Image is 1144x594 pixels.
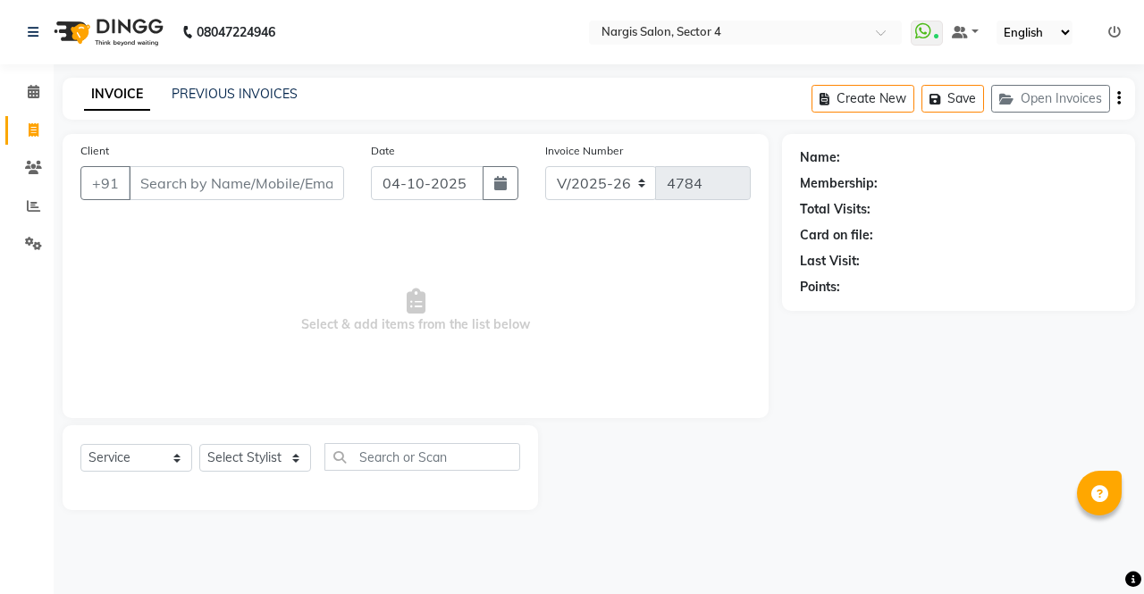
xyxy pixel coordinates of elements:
iframe: chat widget [1069,523,1126,576]
div: Card on file: [800,226,873,245]
span: Select & add items from the list below [80,222,751,400]
button: Open Invoices [991,85,1110,113]
a: PREVIOUS INVOICES [172,86,298,102]
input: Search by Name/Mobile/Email/Code [129,166,344,200]
button: Create New [812,85,914,113]
a: INVOICE [84,79,150,111]
div: Name: [800,148,840,167]
button: +91 [80,166,130,200]
label: Date [371,143,395,159]
div: Last Visit: [800,252,860,271]
label: Invoice Number [545,143,623,159]
div: Membership: [800,174,878,193]
img: logo [46,7,168,57]
b: 08047224946 [197,7,275,57]
input: Search or Scan [324,443,520,471]
div: Total Visits: [800,200,871,219]
button: Save [921,85,984,113]
label: Client [80,143,109,159]
div: Points: [800,278,840,297]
